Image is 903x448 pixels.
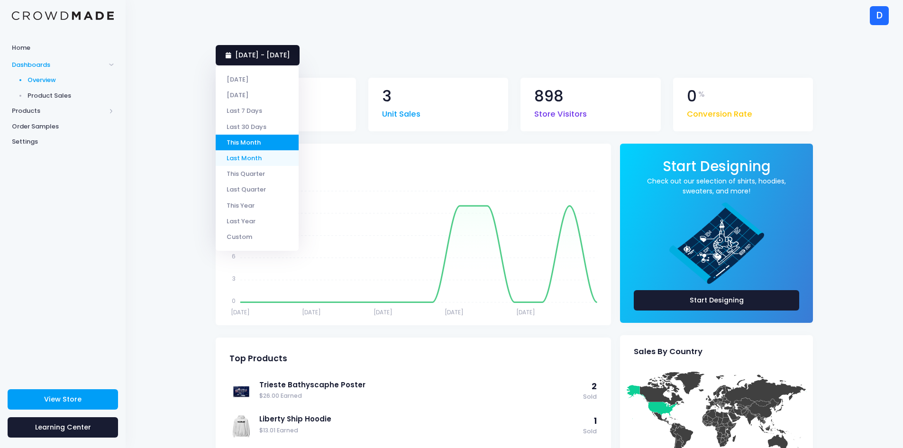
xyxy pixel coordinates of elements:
[663,156,771,176] span: Start Designing
[216,87,299,103] li: [DATE]
[534,104,587,120] span: Store Visitors
[12,122,114,131] span: Order Samples
[216,182,299,197] li: Last Quarter
[445,308,464,316] tspan: [DATE]
[27,75,114,85] span: Overview
[229,354,287,364] span: Top Products
[216,213,299,229] li: Last Year
[216,119,299,135] li: Last 30 Days
[534,89,564,104] span: 898
[232,252,236,260] tspan: 6
[216,197,299,213] li: This Year
[232,274,236,283] tspan: 3
[216,45,300,65] a: [DATE] - [DATE]
[634,176,799,196] a: Check out our selection of shirts, hoodies, sweaters, and more!
[583,427,597,436] span: Sold
[216,166,299,182] li: This Quarter
[687,89,697,104] span: 0
[12,60,106,70] span: Dashboards
[634,290,799,311] a: Start Designing
[374,308,392,316] tspan: [DATE]
[12,137,114,146] span: Settings
[216,229,299,245] li: Custom
[12,11,114,20] img: Logo
[592,381,597,392] span: 2
[8,389,118,410] a: View Store
[231,308,250,316] tspan: [DATE]
[583,393,597,402] span: Sold
[259,380,578,390] a: Trieste Bathyscaphe Poster
[232,297,236,305] tspan: 0
[594,415,597,427] span: 1
[27,91,114,101] span: Product Sales
[44,394,82,404] span: View Store
[216,72,299,87] li: [DATE]
[8,417,118,438] a: Learning Center
[12,43,114,53] span: Home
[516,308,535,316] tspan: [DATE]
[382,104,420,120] span: Unit Sales
[235,50,290,60] span: [DATE] - [DATE]
[216,135,299,150] li: This Month
[663,165,771,174] a: Start Designing
[870,6,889,25] div: D
[12,106,106,116] span: Products
[382,89,392,104] span: 3
[216,103,299,119] li: Last 7 Days
[687,104,752,120] span: Conversion Rate
[302,308,321,316] tspan: [DATE]
[35,422,91,432] span: Learning Center
[259,392,578,401] span: $26.00 Earned
[216,150,299,166] li: Last Month
[259,426,578,435] span: $13.01 Earned
[259,414,578,424] a: Liberty Ship Hoodie
[634,347,702,357] span: Sales By Country
[698,89,705,100] span: %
